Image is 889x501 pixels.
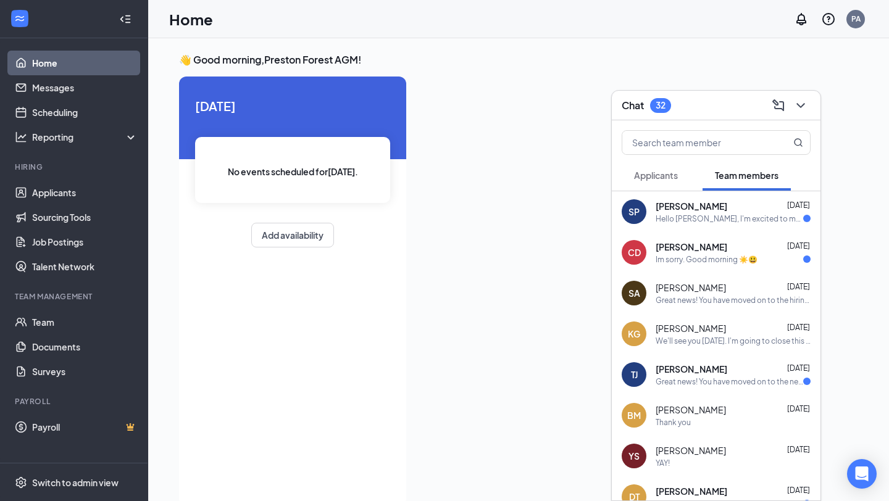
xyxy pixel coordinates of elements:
h1: Home [169,9,213,30]
svg: Notifications [794,12,809,27]
button: ComposeMessage [769,96,788,115]
a: Job Postings [32,230,138,254]
svg: ChevronDown [793,98,808,113]
div: CD [628,246,641,259]
div: PA [851,14,861,24]
div: Switch to admin view [32,476,119,489]
span: [PERSON_NAME] [656,241,727,253]
div: Hello [PERSON_NAME], I'm excited to meet the team! See you there! [656,213,803,224]
div: Hiring [15,162,135,172]
div: BM [627,409,641,421]
span: No events scheduled for [DATE] . [228,165,358,178]
div: Great news! You have moved on to the hiring stage of the application. We will reach out shortly w... [656,295,811,305]
div: 32 [656,100,666,110]
a: Team [32,310,138,334]
svg: WorkstreamLogo [14,12,26,25]
span: [PERSON_NAME] [656,281,726,294]
div: Payroll [15,396,135,407]
span: [DATE] [787,241,810,251]
div: SP [628,205,640,218]
div: Thank you [656,417,691,428]
a: Home [32,51,138,75]
a: Documents [32,334,138,359]
span: [PERSON_NAME] [656,485,727,497]
span: [DATE] [195,96,390,115]
div: Great news! You have moved on to the next stage of the application: Hiring Stage. We will reach o... [656,376,803,387]
svg: Collapse [119,13,131,25]
a: Applicants [32,180,138,205]
span: [DATE] [787,323,810,332]
span: [PERSON_NAME] [656,363,727,375]
div: We'll see you [DATE]. I'm going to close this chat. I appreciate you sending me a text to my cell... [656,336,811,346]
span: [PERSON_NAME] [656,322,726,334]
div: KG [628,328,640,340]
div: Team Management [15,291,135,302]
span: [DATE] [787,363,810,373]
svg: Settings [15,476,27,489]
a: Talent Network [32,254,138,279]
span: [DATE] [787,201,810,210]
span: [PERSON_NAME] [656,404,726,416]
a: Scheduling [32,100,138,125]
span: [DATE] [787,282,810,291]
input: Search team member [622,131,769,154]
span: Applicants [634,170,678,181]
button: Add availability [251,223,334,247]
svg: Analysis [15,131,27,143]
svg: ComposeMessage [771,98,786,113]
a: Surveys [32,359,138,384]
a: Messages [32,75,138,100]
h3: Chat [622,99,644,112]
div: Open Intercom Messenger [847,459,877,489]
div: SA [628,287,640,299]
h3: 👋 Good morning, Preston Forest AGM ! [179,53,858,67]
span: [DATE] [787,404,810,413]
div: Im sorry. Good morning ☀️😃 [656,254,758,265]
a: Sourcing Tools [32,205,138,230]
div: Reporting [32,131,138,143]
span: [PERSON_NAME] [656,444,726,457]
span: [DATE] [787,486,810,495]
svg: MagnifyingGlass [793,138,803,147]
span: Team members [715,170,778,181]
div: TJ [631,368,638,381]
button: ChevronDown [791,96,811,115]
span: [DATE] [787,445,810,454]
div: YS [628,450,640,462]
svg: QuestionInfo [821,12,836,27]
div: YAY! [656,458,670,468]
span: [PERSON_NAME] [656,200,727,212]
a: PayrollCrown [32,415,138,439]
